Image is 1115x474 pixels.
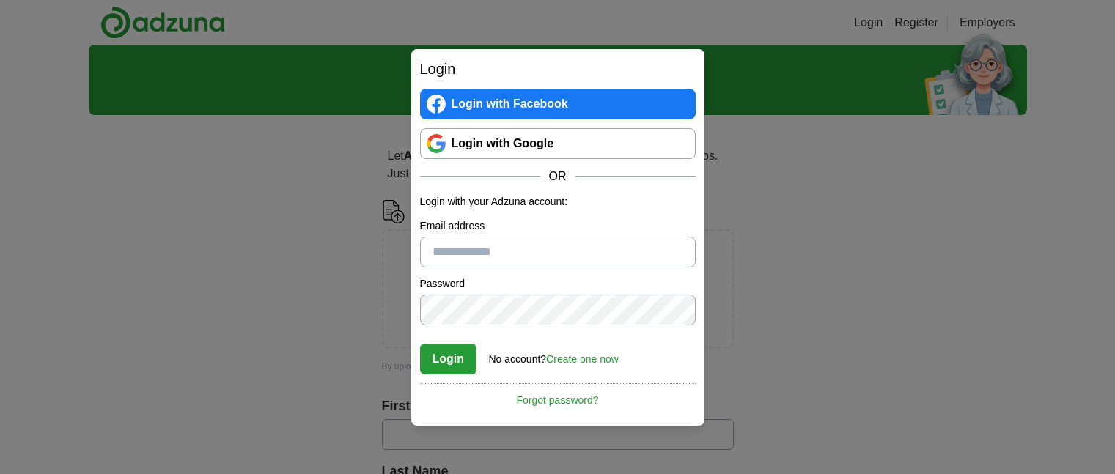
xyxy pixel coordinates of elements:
[546,353,619,365] a: Create one now
[420,276,696,292] label: Password
[420,128,696,159] a: Login with Google
[540,168,575,185] span: OR
[420,58,696,80] h2: Login
[420,89,696,119] a: Login with Facebook
[420,344,477,374] button: Login
[420,194,696,210] p: Login with your Adzuna account:
[420,383,696,408] a: Forgot password?
[489,343,619,367] div: No account?
[420,218,696,234] label: Email address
